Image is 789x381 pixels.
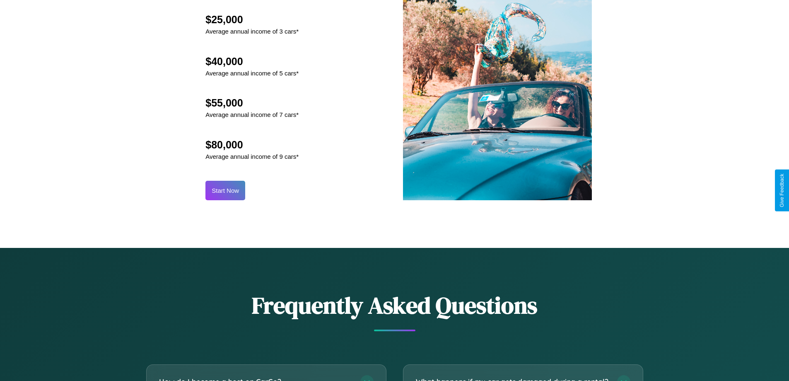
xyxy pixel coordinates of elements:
[205,109,299,120] p: Average annual income of 7 cars*
[205,68,299,79] p: Average annual income of 5 cars*
[205,139,299,151] h2: $80,000
[779,174,785,207] div: Give Feedback
[205,181,245,200] button: Start Now
[146,289,643,321] h2: Frequently Asked Questions
[205,56,299,68] h2: $40,000
[205,151,299,162] p: Average annual income of 9 cars*
[205,14,299,26] h2: $25,000
[205,26,299,37] p: Average annual income of 3 cars*
[205,97,299,109] h2: $55,000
